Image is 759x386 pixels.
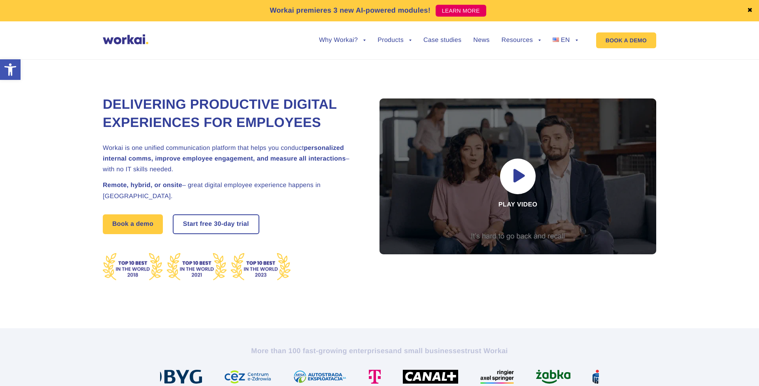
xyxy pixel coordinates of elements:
[174,215,259,233] a: Start free30-daytrial
[103,143,360,175] h2: Workai is one unified communication platform that helps you conduct – with no IT skills needed.
[596,32,656,48] a: BOOK A DEMO
[473,37,489,44] a: News
[436,5,486,17] a: LEARN MORE
[103,214,163,234] a: Book a demo
[561,37,570,44] span: EN
[103,96,360,132] h1: Delivering Productive Digital Experiences for Employees
[214,221,235,227] i: 30-day
[747,8,753,14] a: ✖
[319,37,366,44] a: Why Workai?
[103,182,182,189] strong: Remote, hybrid, or onsite
[423,37,461,44] a: Case studies
[103,180,360,201] h2: – great digital employee experience happens in [GEOGRAPHIC_DATA].
[270,5,430,16] p: Workai premieres 3 new AI-powered modules!
[389,347,465,355] i: and small businesses
[160,346,599,356] h2: More than 100 fast-growing enterprises trust Workai
[502,37,541,44] a: Resources
[379,98,656,254] div: Play video
[378,37,412,44] a: Products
